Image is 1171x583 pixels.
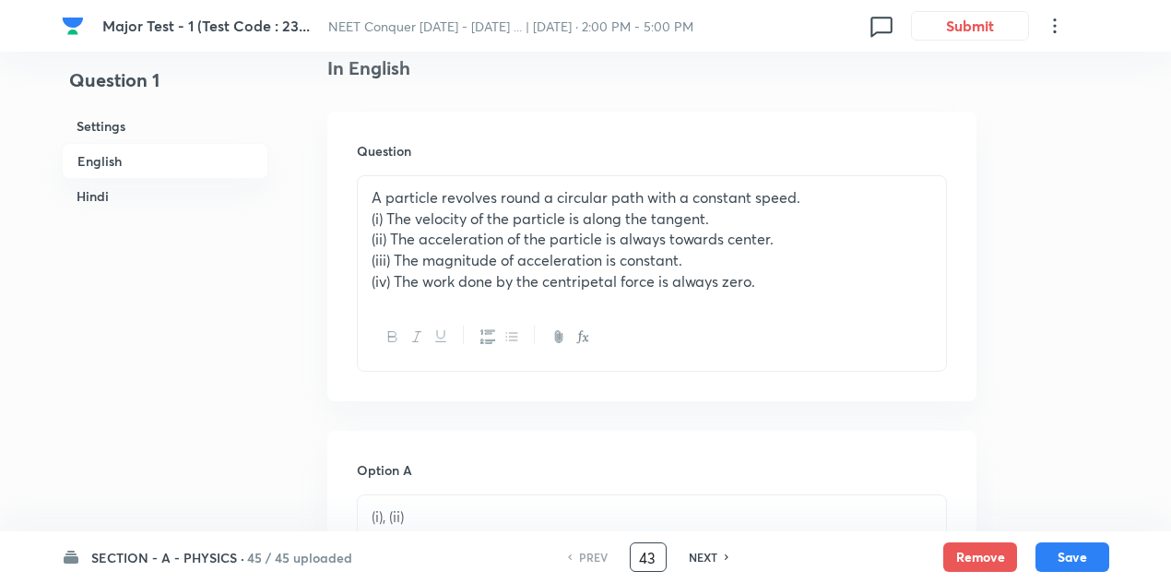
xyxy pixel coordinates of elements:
[357,460,947,480] h6: Option A
[62,66,268,109] h4: Question 1
[1035,542,1109,572] button: Save
[62,15,84,37] img: Company Logo
[357,141,947,161] h6: Question
[689,549,717,565] h6: NEXT
[62,143,268,179] h6: English
[943,542,1017,572] button: Remove
[62,179,268,213] h6: Hindi
[62,109,268,143] h6: Settings
[102,16,310,35] span: Major Test - 1 (Test Code : 23...
[372,187,932,208] p: A particle revolves round a circular path with a constant speed.
[327,54,976,82] h4: In English
[372,250,932,271] p: (iii) The magnitude of acceleration is constant.
[372,271,932,292] p: (iv) The work done by the centripetal force is always zero.
[372,506,932,528] p: (i), (ii)
[911,11,1029,41] button: Submit
[247,548,352,567] h6: 45 / 45 uploaded
[372,229,932,250] p: (ii) The acceleration of the particle is always towards center.
[91,548,244,567] h6: SECTION - A - PHYSICS ·
[328,18,693,35] span: NEET Conquer [DATE] - [DATE] ... | [DATE] · 2:00 PM - 5:00 PM
[579,549,608,565] h6: PREV
[372,208,932,230] p: (i) The velocity of the particle is along the tangent.
[62,15,88,37] a: Company Logo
